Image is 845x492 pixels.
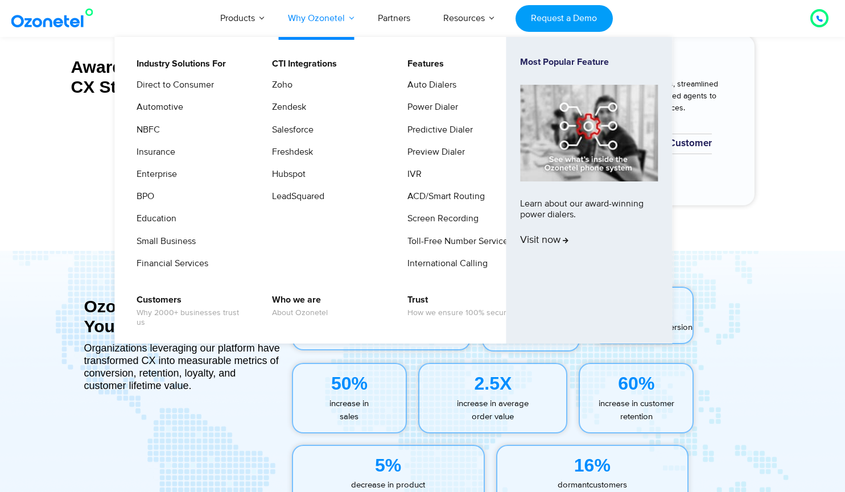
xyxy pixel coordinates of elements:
p: increase in average order value [419,398,566,423]
p: increase in customer retention [580,398,693,423]
a: Automotive [129,100,185,114]
a: Who we areAbout Ozonetel [265,293,329,320]
a: Most Popular FeatureLearn about our award-winning power dialers.Visit now [520,57,658,324]
a: Features [400,57,446,71]
a: Preview Dialer [400,145,467,159]
a: Education [129,212,178,226]
a: Hubspot [265,167,307,181]
a: ACD/Smart Routing [400,189,487,204]
a: Freshdesk [265,145,315,159]
a: TrustHow we ensure 100% security [400,293,516,320]
a: Toll-Free Number Services [400,234,514,249]
a: Direct to Consumer [129,78,216,92]
span: dormant [558,479,589,490]
a: IVR [400,167,423,181]
div: Organizations leveraging our platform have transformed CX into measurable metrics of conversion, ... [84,342,281,392]
a: Enterprise [129,167,179,181]
a: Predictive Dialer [400,123,475,137]
div: 50% [293,370,406,397]
a: LeadSquared [265,189,326,204]
a: Financial Services [129,257,210,271]
a: CTI Integrations [265,57,339,71]
div: 5% [293,452,484,479]
a: Auto Dialers [400,78,458,92]
a: NBFC [129,123,162,137]
a: Small Business [129,234,197,249]
p: increase in sales [293,398,406,423]
a: CustomersWhy 2000+ businesses trust us [129,293,250,329]
div: 60% [580,370,693,397]
span: About Ozonetel [272,308,328,318]
span: Visit now [520,234,568,247]
img: phone-system-min.jpg [520,85,658,181]
a: Salesforce [265,123,315,137]
a: Request a Demo [516,5,613,32]
div: 16% [497,452,688,479]
span: Why 2000+ businesses trust us [137,308,249,328]
span: How we ensure 100% security [407,308,514,318]
div: Ozonetel. Your Growth Partner! [84,296,281,336]
a: Zoho [265,78,294,92]
a: Screen Recording [400,212,480,226]
a: Insurance [129,145,177,159]
a: International Calling [400,257,489,271]
a: Zendesk [265,100,308,114]
a: Power Dialer [400,100,460,114]
a: Industry Solutions For [129,57,228,71]
div: 2.5X [419,370,566,397]
div: Award-winning CX Stories [71,57,285,97]
a: BPO [129,189,156,204]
